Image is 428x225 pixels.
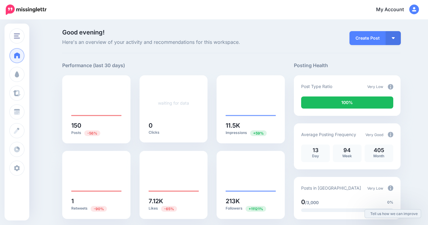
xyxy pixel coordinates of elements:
[226,122,276,129] h5: 11.5K
[367,84,383,89] span: Very Low
[6,5,47,15] img: Missinglettr
[388,84,393,90] img: info-circle-grey.png
[226,130,276,136] p: Impressions
[149,122,199,129] h5: 0
[226,198,276,204] h5: 213K
[62,38,285,46] span: Here's an overview of your activity and recommendations for this workspace.
[301,184,361,191] p: Posts in [GEOGRAPHIC_DATA]
[368,148,390,153] p: 405
[71,130,121,136] p: Posts
[349,31,386,45] a: Create Post
[301,83,332,90] p: Post Type Ratio
[301,131,356,138] p: Average Posting Frequency
[149,198,199,204] h5: 7.12K
[158,100,189,106] a: waiting for data
[342,154,352,158] span: Week
[305,200,319,205] span: /3,000
[161,206,177,212] span: Previous period: 20.4K
[387,199,393,205] span: 0%
[71,198,121,204] h5: 1
[62,62,125,69] h5: Performance (last 30 days)
[149,206,199,211] p: Likes
[336,148,359,153] p: 94
[301,198,305,206] span: 0
[71,206,121,211] p: Retweets
[370,2,419,17] a: My Account
[304,148,327,153] p: 13
[91,206,107,212] span: Previous period: 10
[388,185,393,191] img: info-circle-grey.png
[149,130,199,135] p: Clicks
[301,96,393,109] div: 100% of your posts in the last 30 days were manually created (i.e. were not from Drip Campaigns o...
[71,122,121,129] h5: 150
[226,206,276,211] p: Followers
[84,130,100,136] span: Previous period: 344
[246,206,266,212] span: Previous period: 1.9K
[294,62,401,69] h5: Posting Health
[312,154,319,158] span: Day
[14,33,20,39] img: menu.png
[392,37,395,39] img: arrow-down-white.png
[250,130,267,136] span: Previous period: 7.23K
[367,186,383,191] span: Very Low
[62,29,105,36] span: Good evening!
[365,210,421,218] a: Tell us how we can improve
[373,154,384,158] span: Month
[388,132,393,137] img: info-circle-grey.png
[365,132,383,137] span: Very Good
